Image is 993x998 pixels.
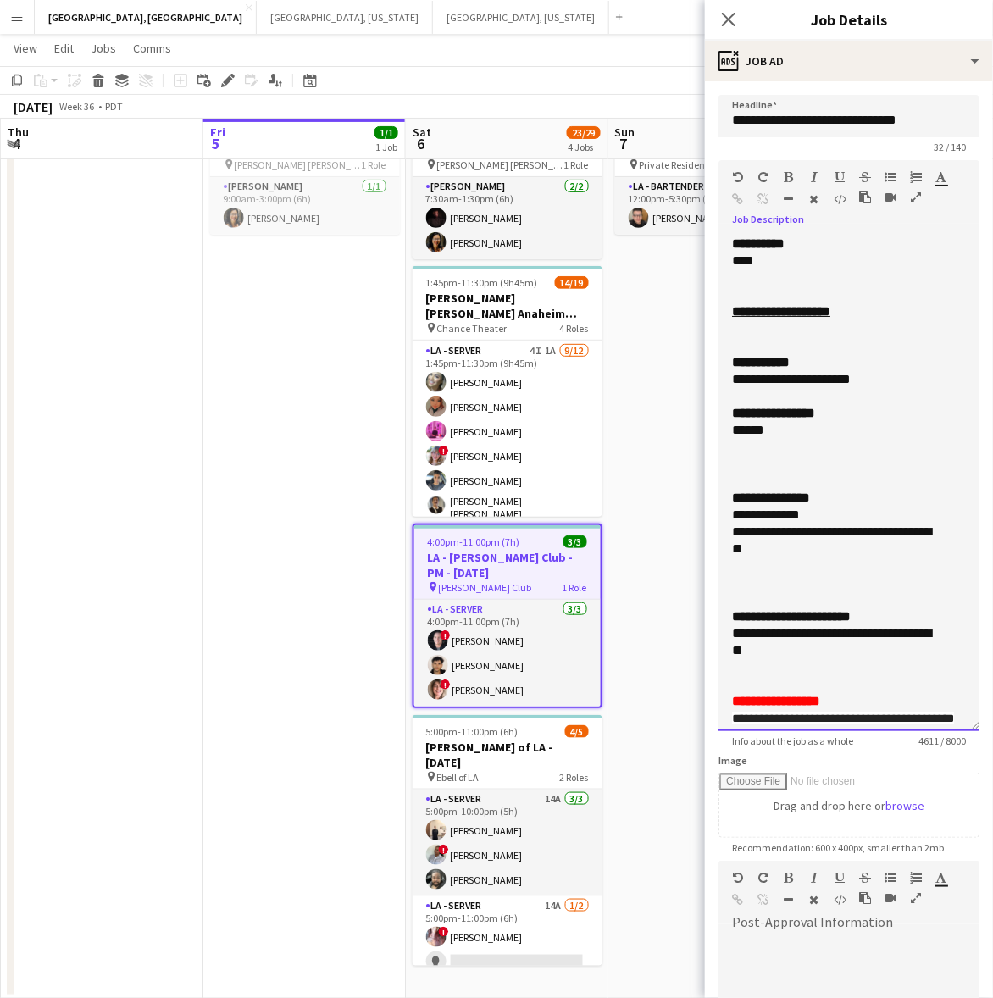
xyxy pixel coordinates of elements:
[374,126,398,139] span: 1/1
[105,100,123,113] div: PDT
[560,771,589,784] span: 2 Roles
[885,891,896,905] button: Insert video
[413,341,602,674] app-card-role: LA - Server4I1A9/121:45pm-11:30pm (9h45m)[PERSON_NAME][PERSON_NAME][PERSON_NAME]![PERSON_NAME][PE...
[567,126,601,139] span: 23/29
[615,177,805,235] app-card-role: LA - Bartender4A1/112:00pm-5:30pm (5h30m)[PERSON_NAME]
[439,581,532,594] span: [PERSON_NAME] Club
[437,771,480,784] span: Ebell of LA
[437,158,564,171] span: [PERSON_NAME] [PERSON_NAME] Catering
[732,170,744,184] button: Undo
[7,37,44,59] a: View
[413,103,602,259] app-job-card: 7:30am-1:30pm (6h)2/2[PERSON_NAME] [PERSON_NAME] Kitchen [DATE] [PERSON_NAME] [PERSON_NAME] Cater...
[640,158,716,171] span: Private Residence
[757,170,769,184] button: Redo
[441,630,451,640] span: !
[808,871,820,884] button: Italic
[783,192,795,206] button: Horizontal Line
[47,37,80,59] a: Edit
[362,158,386,171] span: 1 Role
[208,134,225,153] span: 5
[235,158,362,171] span: [PERSON_NAME] [PERSON_NAME] Catering
[564,158,589,171] span: 1 Role
[565,725,589,738] span: 4/5
[413,291,602,321] h3: [PERSON_NAME] [PERSON_NAME] Anaheim [DATE]
[808,893,820,907] button: Clear Formatting
[808,192,820,206] button: Clear Formatting
[437,322,508,335] span: Chance Theater
[613,134,635,153] span: 7
[439,927,449,937] span: !
[718,735,867,747] span: Info about the job as a whole
[413,177,602,259] app-card-role: [PERSON_NAME]2/27:30am-1:30pm (6h)[PERSON_NAME][PERSON_NAME]
[560,322,589,335] span: 4 Roles
[410,134,431,153] span: 6
[910,170,922,184] button: Ordered List
[910,191,922,204] button: Fullscreen
[413,125,431,140] span: Sat
[56,100,98,113] span: Week 36
[705,8,993,30] h3: Job Details
[210,177,400,235] app-card-role: [PERSON_NAME]1/19:00am-3:00pm (6h)[PERSON_NAME]
[834,871,846,884] button: Underline
[859,891,871,905] button: Paste as plain text
[414,550,601,580] h3: LA - [PERSON_NAME] Club - PM - [DATE]
[808,170,820,184] button: Italic
[91,41,116,56] span: Jobs
[718,841,957,854] span: Recommendation: 600 x 400px, smaller than 2mb
[414,600,601,707] app-card-role: LA - Server3/34:00pm-11:00pm (7h)![PERSON_NAME][PERSON_NAME]![PERSON_NAME]
[834,170,846,184] button: Underline
[935,170,947,184] button: Text Color
[133,41,171,56] span: Comms
[615,125,635,140] span: Sun
[783,170,795,184] button: Bold
[5,134,29,153] span: 4
[14,98,53,115] div: [DATE]
[563,581,587,594] span: 1 Role
[783,893,795,907] button: Horizontal Line
[859,191,871,204] button: Paste as plain text
[8,125,29,140] span: Thu
[563,535,587,548] span: 3/3
[834,893,846,907] button: HTML Code
[54,41,74,56] span: Edit
[428,535,520,548] span: 4:00pm-11:00pm (7h)
[783,871,795,884] button: Bold
[413,266,602,517] app-job-card: 1:45pm-11:30pm (9h45m)14/19[PERSON_NAME] [PERSON_NAME] Anaheim [DATE] Chance Theater4 Roles[PERSO...
[568,141,600,153] div: 4 Jobs
[885,191,896,204] button: Insert video
[910,891,922,905] button: Fullscreen
[210,103,400,235] app-job-card: 9:00am-3:00pm (6h)1/1[PERSON_NAME] [PERSON_NAME] Kitchen [DATE] [PERSON_NAME] [PERSON_NAME] Cater...
[705,41,993,81] div: Job Ad
[834,192,846,206] button: HTML Code
[375,141,397,153] div: 1 Job
[439,446,449,456] span: !
[84,37,123,59] a: Jobs
[257,1,433,34] button: [GEOGRAPHIC_DATA], [US_STATE]
[555,276,589,289] span: 14/19
[433,1,609,34] button: [GEOGRAPHIC_DATA], [US_STATE]
[14,41,37,56] span: View
[920,141,979,153] span: 32 / 140
[905,735,979,747] span: 4611 / 8000
[413,896,602,979] app-card-role: LA - Server14A1/25:00pm-11:00pm (6h)![PERSON_NAME]
[210,125,225,140] span: Fri
[885,170,896,184] button: Unordered List
[935,871,947,884] button: Text Color
[426,725,519,738] span: 5:00pm-11:00pm (6h)
[439,845,449,855] span: !
[757,871,769,884] button: Redo
[35,1,257,34] button: [GEOGRAPHIC_DATA], [GEOGRAPHIC_DATA]
[413,524,602,708] app-job-card: 4:00pm-11:00pm (7h)3/3LA - [PERSON_NAME] Club - PM - [DATE] [PERSON_NAME] Club1 RoleLA - Server3/...
[441,679,451,690] span: !
[615,103,805,235] app-job-card: 12:00pm-5:30pm (5h30m)1/1[PERSON_NAME] [PERSON_NAME] Anaheim [DATE] Private Residence1 RoleLA - B...
[885,871,896,884] button: Unordered List
[126,37,178,59] a: Comms
[413,715,602,966] app-job-card: 5:00pm-11:00pm (6h)4/5[PERSON_NAME] of LA - [DATE] Ebell of LA2 RolesLA - Server14A3/35:00pm-10:0...
[732,871,744,884] button: Undo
